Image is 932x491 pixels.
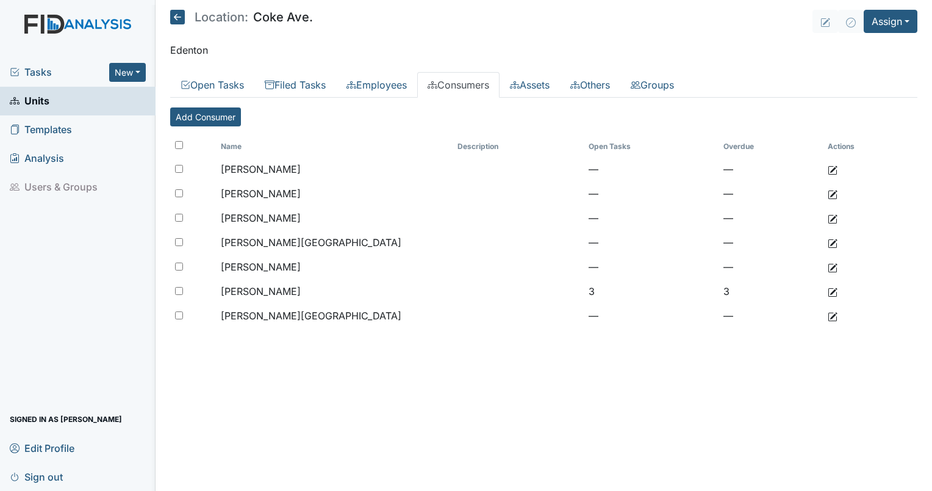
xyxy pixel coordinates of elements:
[175,141,183,149] input: Toggle All Rows Selected
[170,107,241,126] a: Add Consumer
[10,92,49,111] span: Units
[10,65,109,79] a: Tasks
[221,212,301,224] span: [PERSON_NAME]
[10,438,74,457] span: Edit Profile
[719,304,823,328] td: —
[221,285,301,297] span: [PERSON_NAME]
[221,236,401,249] span: [PERSON_NAME][GEOGRAPHIC_DATA]
[823,136,917,157] th: Actions
[500,72,560,98] a: Assets
[170,10,313,24] h5: Coke Ave.
[719,230,823,255] td: —
[336,72,417,98] a: Employees
[719,255,823,279] td: —
[221,310,401,322] span: [PERSON_NAME][GEOGRAPHIC_DATA]
[584,255,718,279] td: —
[719,181,823,206] td: —
[221,187,301,200] span: [PERSON_NAME]
[584,230,718,255] td: —
[109,63,146,82] button: New
[584,181,718,206] td: —
[719,157,823,181] td: —
[584,206,718,230] td: —
[10,120,72,139] span: Templates
[719,206,823,230] td: —
[10,467,63,486] span: Sign out
[584,136,718,157] th: Toggle SortBy
[170,43,917,57] p: Edenton
[170,72,254,98] a: Open Tasks
[719,136,823,157] th: Toggle SortBy
[584,157,718,181] td: —
[254,72,336,98] a: Filed Tasks
[195,11,248,23] span: Location:
[10,149,64,168] span: Analysis
[417,72,500,98] a: Consumers
[584,304,718,328] td: —
[560,72,620,98] a: Others
[864,10,917,33] button: Assign
[719,279,823,304] td: 3
[620,72,684,98] a: Groups
[221,163,301,175] span: [PERSON_NAME]
[453,136,584,157] th: Toggle SortBy
[216,136,453,157] th: Toggle SortBy
[170,107,917,338] div: Consumers
[10,410,122,429] span: Signed in as [PERSON_NAME]
[221,261,301,273] span: [PERSON_NAME]
[584,279,718,304] td: 3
